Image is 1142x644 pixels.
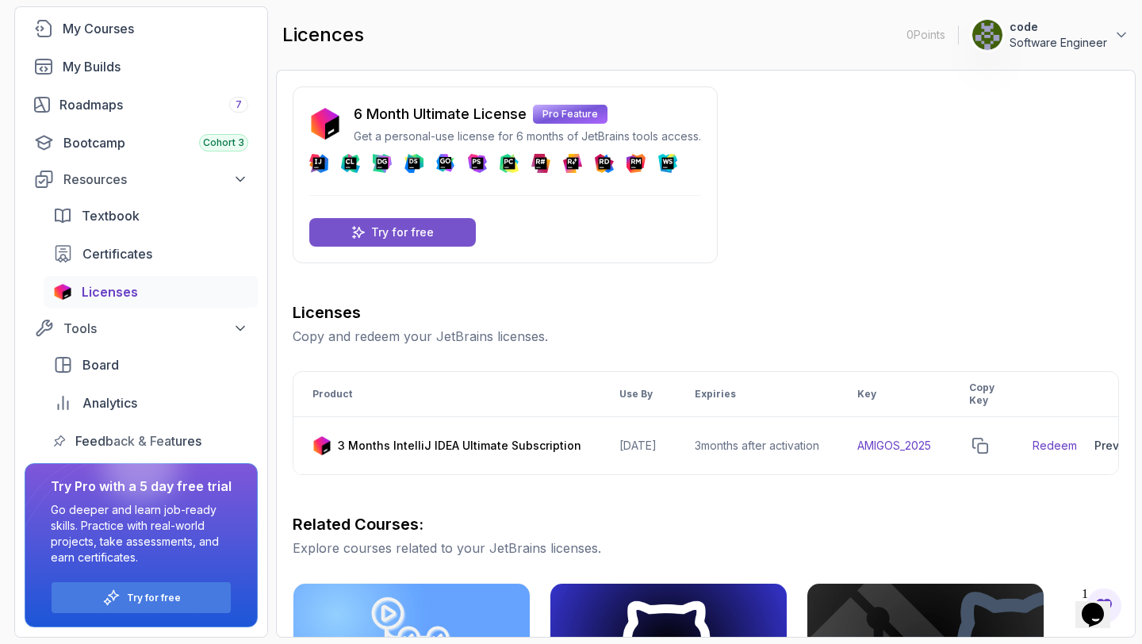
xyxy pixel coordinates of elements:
th: Copy Key [950,372,1014,417]
button: user profile imagecodeSoftware Engineer [971,19,1129,51]
p: Software Engineer [1010,35,1107,51]
th: Product [293,372,600,417]
a: licenses [44,276,258,308]
button: Resources [25,165,258,194]
span: 7 [236,98,242,111]
span: Licenses [82,282,138,301]
p: Explore courses related to your JetBrains licenses. [293,539,1119,558]
span: Textbook [82,206,140,225]
p: Get a personal-use license for 6 months of JetBrains tools access. [354,128,701,144]
a: Try for free [309,218,476,247]
a: Try for free [127,592,181,604]
a: bootcamp [25,127,258,159]
a: certificates [44,238,258,270]
iframe: chat widget [1075,581,1126,628]
p: Copy and redeem your JetBrains licenses. [293,327,1119,346]
h3: Licenses [293,301,1119,324]
h2: licences [282,22,364,48]
a: courses [25,13,258,44]
p: 0 Points [906,27,945,43]
span: Feedback & Features [75,431,201,450]
div: My Courses [63,19,248,38]
th: Key [838,372,950,417]
span: Board [82,355,119,374]
a: feedback [44,425,258,457]
a: roadmaps [25,89,258,121]
p: Pro Feature [533,105,607,124]
button: Try for free [51,581,232,614]
img: jetbrains icon [312,436,331,455]
p: Try for free [371,224,434,240]
img: user profile image [972,20,1002,50]
div: Roadmaps [59,95,248,114]
p: Go deeper and learn job-ready skills. Practice with real-world projects, take assessments, and ea... [51,502,232,565]
td: [DATE] [600,417,676,475]
img: jetbrains icon [309,108,341,140]
span: Certificates [82,244,152,263]
td: 3 months after activation [676,417,838,475]
th: Expiries [676,372,838,417]
span: Analytics [82,393,137,412]
td: AMIGOS_2025 [838,417,950,475]
span: Cohort 3 [203,136,244,149]
p: code [1010,19,1107,35]
a: textbook [44,200,258,232]
div: My Builds [63,57,248,76]
p: 3 Months IntelliJ IDEA Ultimate Subscription [338,438,581,454]
img: jetbrains icon [53,284,72,300]
div: Tools [63,319,248,338]
p: 6 Month Ultimate License [354,103,527,125]
div: Resources [63,170,248,189]
div: Preview [1094,438,1139,454]
a: builds [25,51,258,82]
button: copy-button [969,435,991,457]
a: board [44,349,258,381]
a: analytics [44,387,258,419]
a: Redeem [1033,438,1077,454]
h3: Related Courses: [293,513,1119,535]
div: Bootcamp [63,133,248,152]
button: Tools [25,314,258,343]
th: Use By [600,372,676,417]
